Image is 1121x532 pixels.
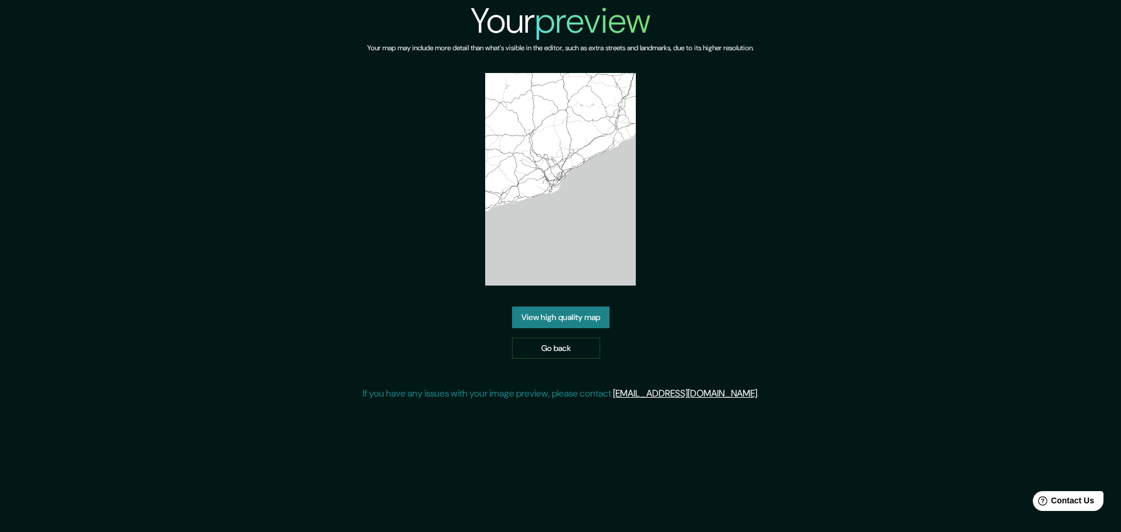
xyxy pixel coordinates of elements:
[363,387,759,401] p: If you have any issues with your image preview, please contact .
[485,73,636,286] img: created-map-preview
[613,387,757,399] a: [EMAIL_ADDRESS][DOMAIN_NAME]
[512,307,610,328] a: View high quality map
[367,42,754,54] h6: Your map may include more detail than what's visible in the editor, such as extra streets and lan...
[512,338,600,359] a: Go back
[1017,486,1108,519] iframe: Help widget launcher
